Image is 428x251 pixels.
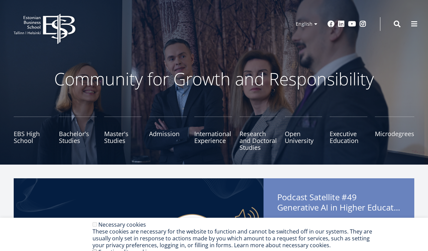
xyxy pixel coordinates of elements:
a: Master's Studies [104,117,142,151]
a: International Experience [194,117,232,151]
a: Youtube [348,21,356,27]
a: Executive Education [330,117,367,151]
div: These cookies are necessary for the website to function and cannot be switched off in our systems... [93,228,374,249]
a: Instagram [359,21,366,27]
a: Facebook [328,21,334,27]
span: Podcast Satellite #49 [277,192,401,215]
a: Microdegrees [375,117,414,151]
span: Generative AI in Higher Education: The Good, the Bad, and the Ugly [277,202,401,213]
a: Research and Doctoral Studies [240,117,277,151]
label: Necessary cookies [98,221,146,228]
p: Community for Growth and Responsibility [33,69,396,89]
a: Bachelor's Studies [59,117,97,151]
a: Linkedin [338,21,345,27]
a: Admission [149,117,187,151]
a: Open University [285,117,322,151]
a: EBS High School [14,117,51,151]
